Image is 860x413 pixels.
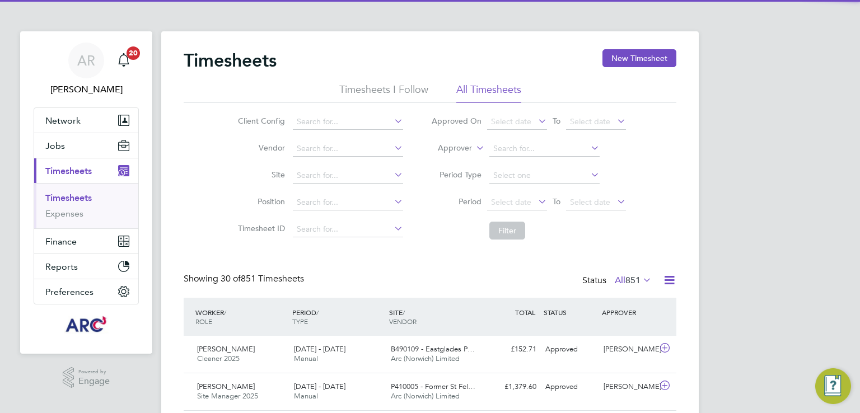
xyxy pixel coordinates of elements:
span: Select date [570,197,610,207]
label: Approved On [431,116,482,126]
div: WORKER [193,302,289,331]
button: Reports [34,254,138,279]
input: Select one [489,168,600,184]
span: [PERSON_NAME] [197,382,255,391]
span: Manual [294,391,318,401]
div: Timesheets [34,183,138,228]
span: Finance [45,236,77,247]
span: Arc (Norwich) Limited [391,391,460,401]
span: Abbie Ross [34,83,139,96]
label: Position [235,196,285,206]
a: 20 [113,43,135,78]
div: SITE [386,302,483,331]
a: Powered byEngage [63,367,110,388]
button: Jobs [34,133,138,158]
span: 851 Timesheets [221,273,304,284]
span: Manual [294,354,318,363]
span: [DATE] - [DATE] [294,344,345,354]
span: B490109 - Eastglades P… [391,344,475,354]
span: TYPE [292,317,308,326]
span: To [549,194,564,209]
span: / [403,308,405,317]
button: Filter [489,222,525,240]
span: P410005 - Former St Fel… [391,382,475,391]
input: Search for... [293,168,403,184]
span: Jobs [45,140,65,151]
button: Timesheets [34,158,138,183]
div: [PERSON_NAME] [599,378,657,396]
li: All Timesheets [456,83,521,103]
span: Arc (Norwich) Limited [391,354,460,363]
label: Vendor [235,143,285,153]
span: Select date [570,116,610,126]
label: All [615,275,652,286]
nav: Main navigation [20,31,152,354]
span: VENDOR [389,317,417,326]
input: Search for... [293,195,403,210]
span: Select date [491,197,531,207]
img: arcgroup-logo-retina.png [64,316,109,334]
div: APPROVER [599,302,657,322]
a: Go to home page [34,316,139,334]
button: Engage Resource Center [815,368,851,404]
span: [DATE] - [DATE] [294,382,345,391]
span: 20 [127,46,140,60]
div: Showing [184,273,306,285]
span: Site Manager 2025 [197,391,258,401]
span: Engage [78,377,110,386]
span: To [549,114,564,128]
span: Network [45,115,81,126]
input: Search for... [293,222,403,237]
label: Approver [422,143,472,154]
div: [PERSON_NAME] [599,340,657,359]
input: Search for... [293,141,403,157]
span: Reports [45,261,78,272]
button: Finance [34,229,138,254]
h2: Timesheets [184,49,277,72]
span: 30 of [221,273,241,284]
label: Period Type [431,170,482,180]
a: AR[PERSON_NAME] [34,43,139,96]
div: PERIOD [289,302,386,331]
div: Approved [541,378,599,396]
span: AR [77,53,95,68]
div: £1,379.60 [483,378,541,396]
a: Timesheets [45,193,92,203]
span: / [224,308,226,317]
span: ROLE [195,317,212,326]
label: Client Config [235,116,285,126]
button: New Timesheet [602,49,676,67]
span: Preferences [45,287,94,297]
div: £152.71 [483,340,541,359]
label: Period [431,196,482,206]
span: 851 [625,275,641,286]
span: Powered by [78,367,110,377]
span: Select date [491,116,531,126]
div: Status [582,273,654,289]
span: Timesheets [45,166,92,176]
span: [PERSON_NAME] [197,344,255,354]
li: Timesheets I Follow [339,83,428,103]
label: Site [235,170,285,180]
div: STATUS [541,302,599,322]
button: Preferences [34,279,138,304]
input: Search for... [293,114,403,130]
button: Network [34,108,138,133]
span: Cleaner 2025 [197,354,240,363]
a: Expenses [45,208,83,219]
label: Timesheet ID [235,223,285,233]
span: / [316,308,319,317]
div: Approved [541,340,599,359]
span: TOTAL [515,308,535,317]
input: Search for... [489,141,600,157]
